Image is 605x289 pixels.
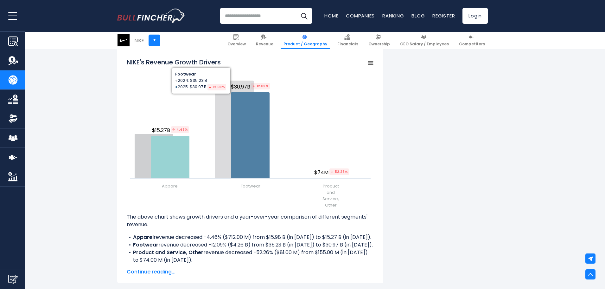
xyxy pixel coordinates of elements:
[127,55,374,213] svg: NIKE's Revenue Growth Drivers
[382,12,404,19] a: Ranking
[397,32,452,49] a: CEO Salary / Employees
[133,249,203,256] b: Product and Service, Other
[324,12,338,19] a: Home
[241,183,260,189] span: Footwear
[256,42,273,47] span: Revenue
[400,42,449,47] span: CEO Salary / Employees
[8,114,18,123] img: Ownership
[117,9,185,23] a: Go to homepage
[152,126,190,134] span: $15.27B
[251,83,270,89] tspan: 12.09%
[346,12,375,19] a: Companies
[296,8,312,24] button: Search
[411,12,425,19] a: Blog
[149,35,160,46] a: +
[118,34,130,46] img: NKE logo
[127,213,374,228] p: The above chart shows growth drivers and a year-over-year comparison of different segments' revenue.
[456,32,488,49] a: Competitors
[459,42,485,47] span: Competitors
[117,9,186,23] img: Bullfincher logo
[462,8,488,24] a: Login
[368,42,390,47] span: Ownership
[127,241,374,249] li: revenue decreased -12.09% ($4.26 B) from $35.23 B (in [DATE]) to $30.97 B (in [DATE]).
[133,241,158,248] b: Footwear
[283,42,327,47] span: Product / Geography
[281,32,330,49] a: Product / Geography
[227,42,246,47] span: Overview
[133,233,154,241] b: Apparel
[162,183,179,189] span: Apparel
[127,249,374,264] li: revenue decreased -52.26% ($81.00 M) from $155.00 M (in [DATE]) to $74.00 M (in [DATE]).
[231,83,271,91] span: $30.97B
[337,42,358,47] span: Financials
[329,168,349,175] tspan: 52.26%
[322,183,339,208] span: Product and Service, Other
[171,126,189,133] tspan: 4.46%
[135,37,144,44] div: NIKE
[253,32,276,49] a: Revenue
[432,12,455,19] a: Register
[127,268,374,276] span: Continue reading...
[127,58,221,67] tspan: NIKE's Revenue Growth Drivers
[127,233,374,241] li: revenue decreased -4.46% ($712.00 M) from $15.98 B (in [DATE]) to $15.27 B (in [DATE]).
[314,168,350,176] span: $74M
[225,32,249,49] a: Overview
[334,32,361,49] a: Financials
[366,32,393,49] a: Ownership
